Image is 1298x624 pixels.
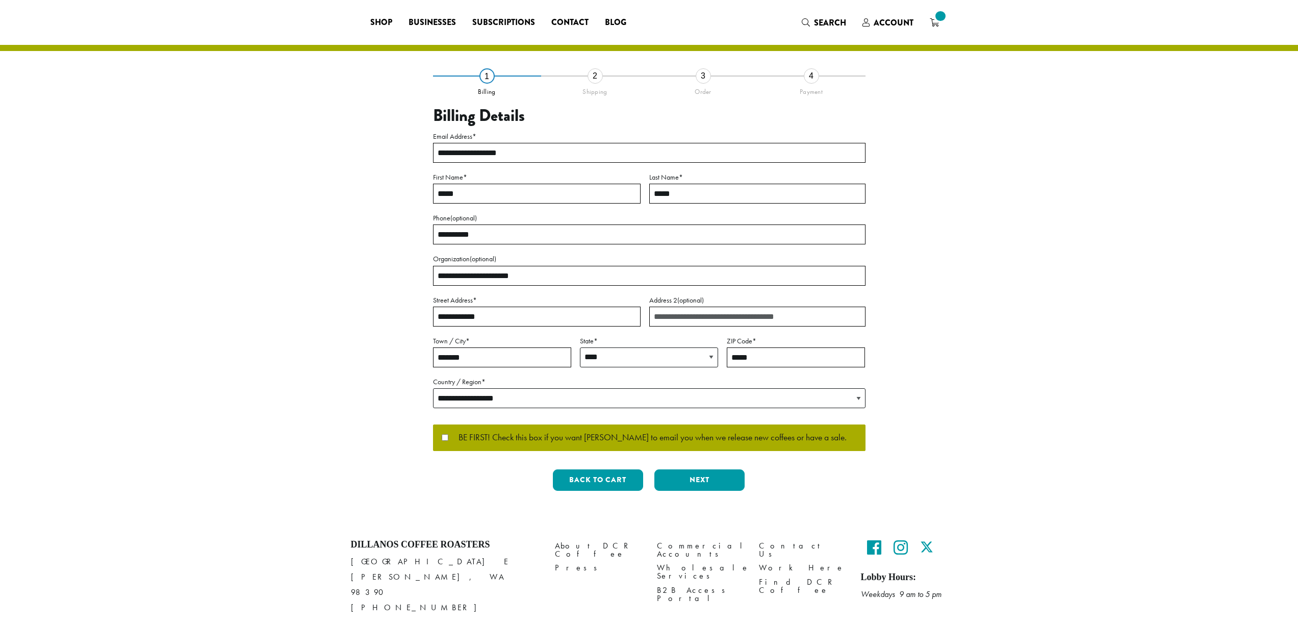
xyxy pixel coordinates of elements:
span: Businesses [409,16,456,29]
a: Contact Us [759,539,846,561]
div: 2 [588,68,603,84]
label: Organization [433,253,866,265]
div: Shipping [541,84,649,96]
a: Wholesale Services [657,561,744,583]
span: (optional) [450,213,477,222]
a: Search [794,14,854,31]
span: BE FIRST! Check this box if you want [PERSON_NAME] to email you when we release new coffees or ha... [448,433,847,442]
span: Shop [370,16,392,29]
div: 4 [804,68,819,84]
span: (optional) [470,254,496,263]
a: About DCR Coffee [555,539,642,561]
div: Billing [433,84,541,96]
h3: Billing Details [433,106,866,126]
label: Email Address [433,130,866,143]
label: Town / City [433,335,571,347]
label: ZIP Code [727,335,865,347]
div: 3 [696,68,711,84]
span: Contact [551,16,589,29]
a: Commercial Accounts [657,539,744,561]
button: Next [654,469,745,491]
span: Subscriptions [472,16,535,29]
div: Order [649,84,757,96]
span: (optional) [677,295,704,305]
input: BE FIRST! Check this box if you want [PERSON_NAME] to email you when we release new coffees or ha... [442,434,448,441]
a: Press [555,561,642,575]
button: Back to cart [553,469,643,491]
span: Search [814,17,846,29]
div: 1 [479,68,495,84]
span: Blog [605,16,626,29]
h4: Dillanos Coffee Roasters [351,539,540,551]
div: Payment [757,84,866,96]
h5: Lobby Hours: [861,572,948,583]
a: Find DCR Coffee [759,575,846,597]
p: [GEOGRAPHIC_DATA] E [PERSON_NAME], WA 98390 [PHONE_NUMBER] [351,554,540,615]
em: Weekdays 9 am to 5 pm [861,589,941,600]
label: First Name [433,171,641,184]
label: State [580,335,718,347]
label: Address 2 [649,294,866,307]
a: B2B Access Portal [657,583,744,605]
label: Last Name [649,171,866,184]
label: Street Address [433,294,641,307]
span: Account [874,17,913,29]
a: Shop [362,14,400,31]
a: Work Here [759,561,846,575]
